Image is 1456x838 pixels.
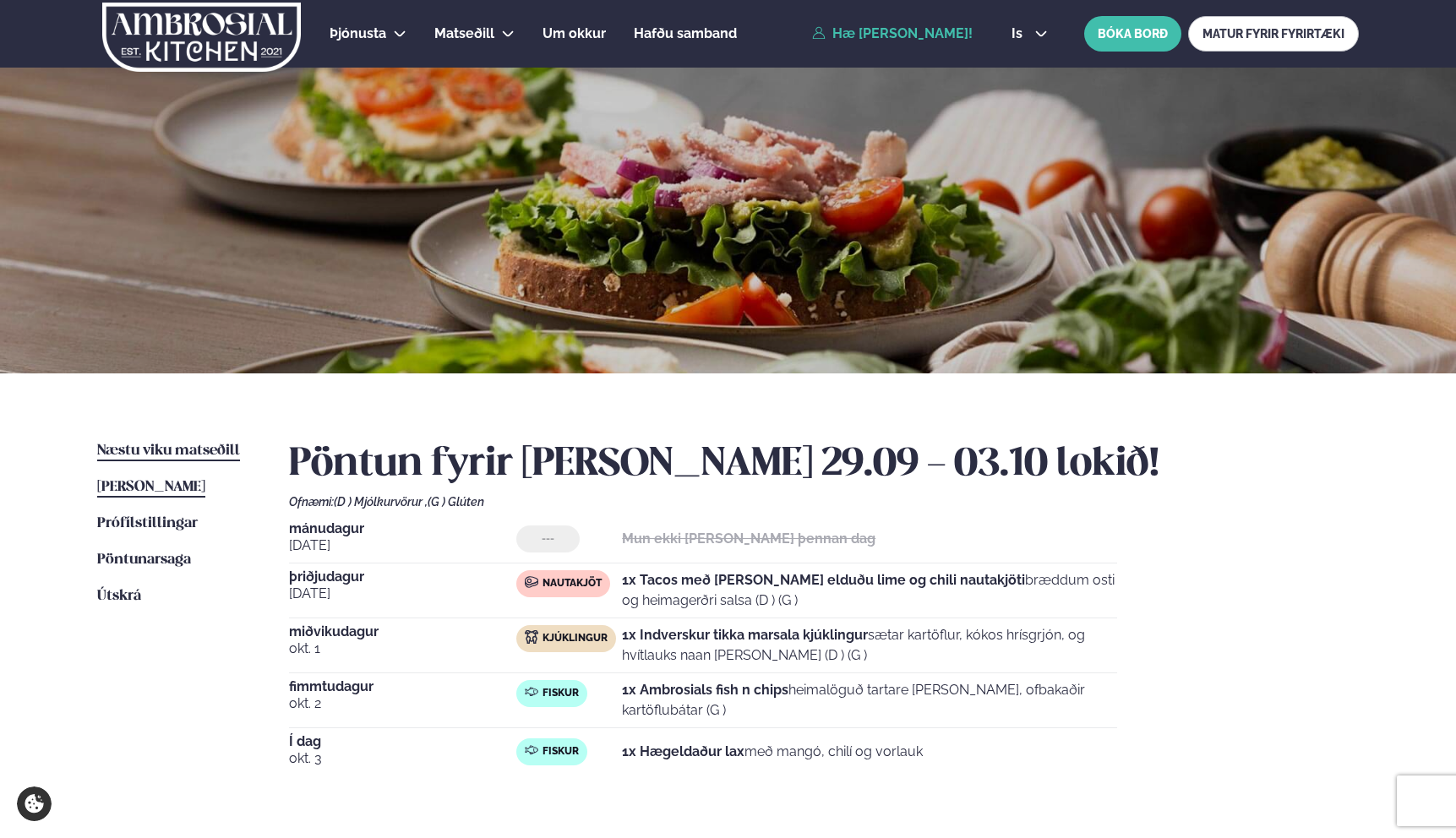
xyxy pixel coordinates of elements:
[97,516,198,531] span: Prófílstillingar
[543,24,606,44] a: Um okkur
[1084,16,1181,52] button: BÓKA BORÐ
[97,550,191,570] a: Pöntunarsaga
[428,495,484,509] span: (G ) Glúten
[289,639,516,659] span: okt. 1
[622,680,1117,721] p: heimalöguð tartare [PERSON_NAME], ofbakaðir kartöflubátar (G )
[543,577,602,590] span: Nautakjöt
[622,531,875,547] strong: Mun ekki [PERSON_NAME] þennan dag
[97,477,205,498] a: [PERSON_NAME]
[289,441,1359,488] h2: Pöntun fyrir [PERSON_NAME] 29.09 - 03.10 lokið!
[622,743,744,759] strong: 1x Hægeldaður lax
[998,27,1061,41] button: is
[622,572,1025,588] strong: 1x Tacos með [PERSON_NAME] elduðu lime og chili nautakjöti
[634,25,737,41] span: Hafðu samband
[525,575,538,589] img: beef.svg
[289,735,516,748] span: Í dag
[97,441,240,461] a: Næstu viku matseðill
[622,682,788,698] strong: 1x Ambrosials fish n chips
[622,627,868,643] strong: 1x Indverskur tikka marsala kjúklingur
[289,536,516,556] span: [DATE]
[289,625,516,639] span: miðvikudagur
[289,522,516,536] span: mánudagur
[543,745,579,759] span: Fiskur
[543,632,608,645] span: Kjúklingur
[289,748,516,769] span: okt. 3
[289,584,516,604] span: [DATE]
[289,495,1359,509] div: Ofnæmi:
[97,514,198,534] a: Prófílstillingar
[97,552,191,567] span: Pöntunarsaga
[622,625,1117,666] p: sætar kartöflur, kókos hrísgrjón, og hvítlauks naan [PERSON_NAME] (D ) (G )
[634,24,737,44] a: Hafðu samband
[330,24,386,44] a: Þjónusta
[17,786,52,821] a: Cookie settings
[1188,16,1359,52] a: MATUR FYRIR FYRIRTÆKI
[1012,27,1028,41] span: is
[330,25,386,41] span: Þjónusta
[434,24,494,44] a: Matseðill
[434,25,494,41] span: Matseðill
[812,26,973,41] a: Hæ [PERSON_NAME]!
[289,680,516,694] span: fimmtudagur
[543,25,606,41] span: Um okkur
[525,630,538,644] img: chicken.svg
[97,443,240,458] span: Næstu viku matseðill
[525,685,538,699] img: fish.svg
[525,743,538,757] img: fish.svg
[101,3,303,72] img: logo
[97,480,205,494] span: [PERSON_NAME]
[334,495,428,509] span: (D ) Mjólkurvörur ,
[97,586,141,607] a: Útskrá
[289,570,516,584] span: þriðjudagur
[543,687,579,700] span: Fiskur
[622,570,1117,611] p: bræddum osti og heimagerðri salsa (D ) (G )
[289,694,516,714] span: okt. 2
[542,532,554,546] span: ---
[622,742,923,762] p: með mangó, chilí og vorlauk
[97,589,141,603] span: Útskrá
